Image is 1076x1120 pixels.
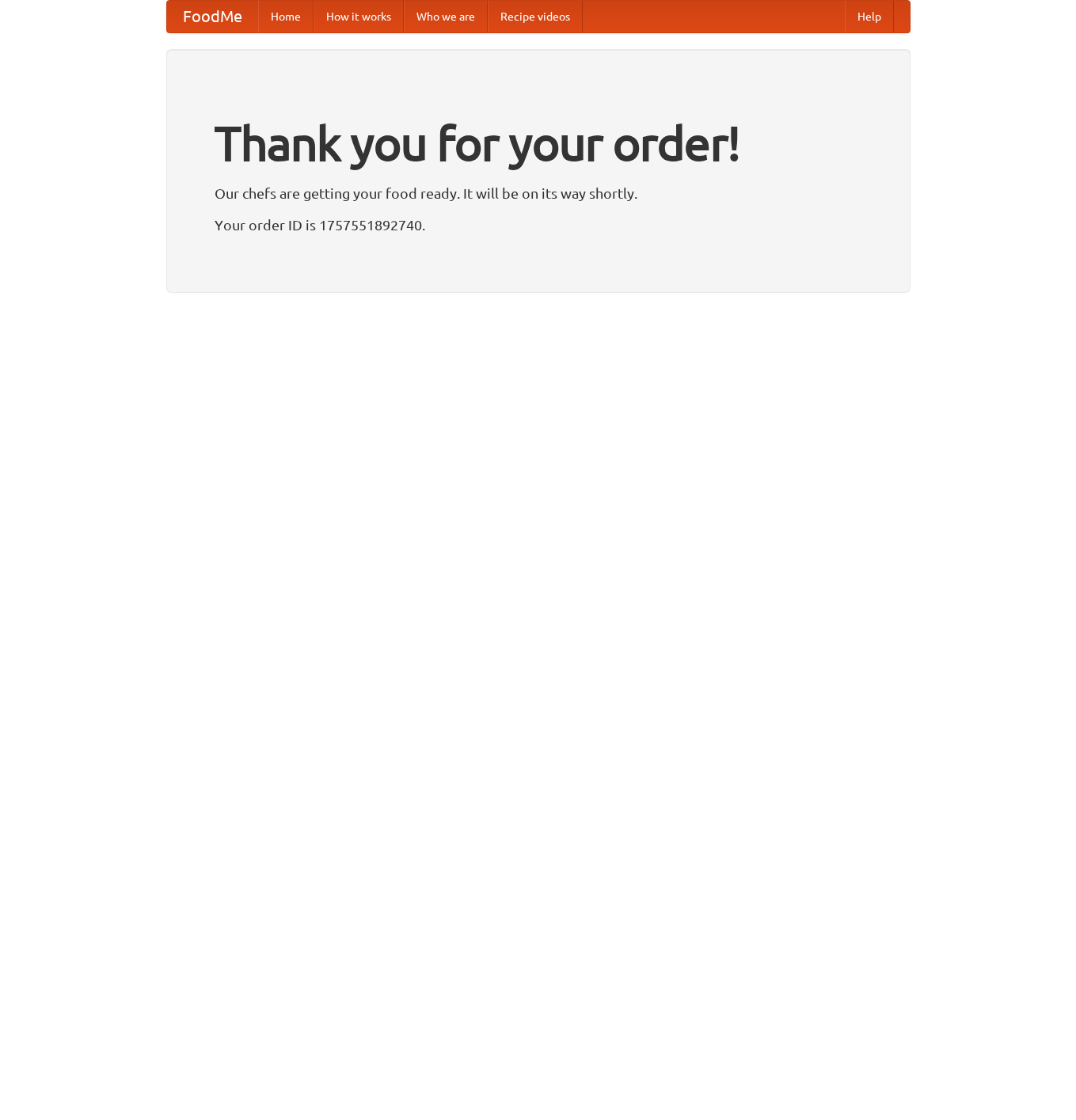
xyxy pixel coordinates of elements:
a: FoodMe [167,1,258,32]
p: Your order ID is 1757551892740. [215,213,862,237]
a: Who we are [404,1,488,32]
a: Home [258,1,314,32]
a: How it works [314,1,404,32]
a: Recipe videos [488,1,583,32]
h1: Thank you for your order! [215,105,862,181]
a: Help [845,1,894,32]
p: Our chefs are getting your food ready. It will be on its way shortly. [215,181,862,205]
